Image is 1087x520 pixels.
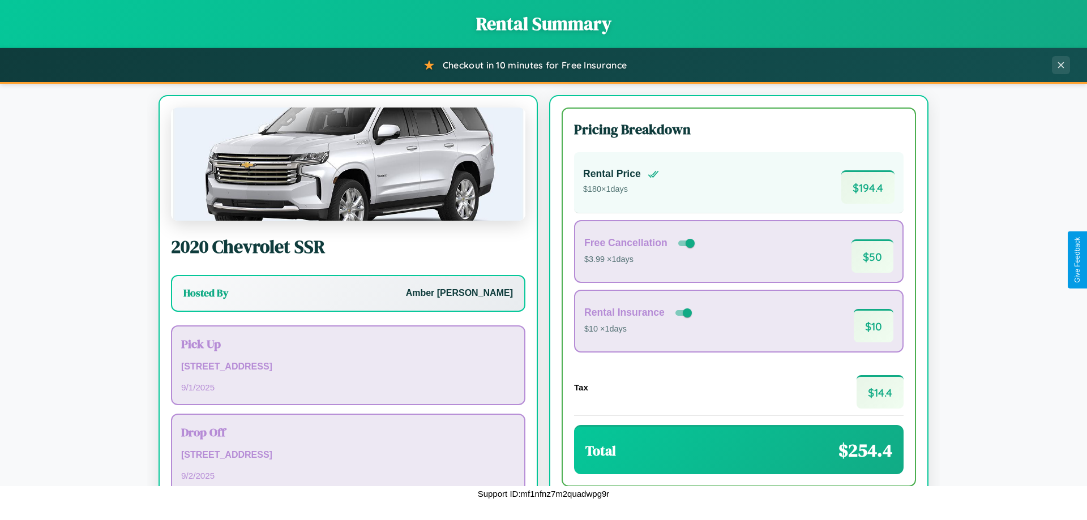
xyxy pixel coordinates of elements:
[857,375,904,409] span: $ 14.4
[181,447,515,463] p: [STREET_ADDRESS]
[584,322,694,337] p: $10 × 1 days
[181,468,515,483] p: 9 / 2 / 2025
[181,359,515,375] p: [STREET_ADDRESS]
[841,170,895,204] span: $ 194.4
[583,168,641,180] h4: Rental Price
[574,383,588,392] h4: Tax
[584,252,697,267] p: $3.99 × 1 days
[478,486,610,501] p: Support ID: mf1nfnz7m2quadwpg9r
[838,438,892,463] span: $ 254.4
[183,286,228,300] h3: Hosted By
[584,237,667,249] h4: Free Cancellation
[181,336,515,352] h3: Pick Up
[854,309,893,342] span: $ 10
[851,239,893,273] span: $ 50
[181,380,515,395] p: 9 / 1 / 2025
[11,11,1076,36] h1: Rental Summary
[171,234,525,259] h2: 2020 Chevrolet SSR
[443,59,627,71] span: Checkout in 10 minutes for Free Insurance
[574,120,904,139] h3: Pricing Breakdown
[1073,237,1081,283] div: Give Feedback
[583,182,659,197] p: $ 180 × 1 days
[181,424,515,440] h3: Drop Off
[585,441,616,460] h3: Total
[406,285,513,302] p: Amber [PERSON_NAME]
[584,307,665,319] h4: Rental Insurance
[171,108,525,221] img: Chevrolet SSR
